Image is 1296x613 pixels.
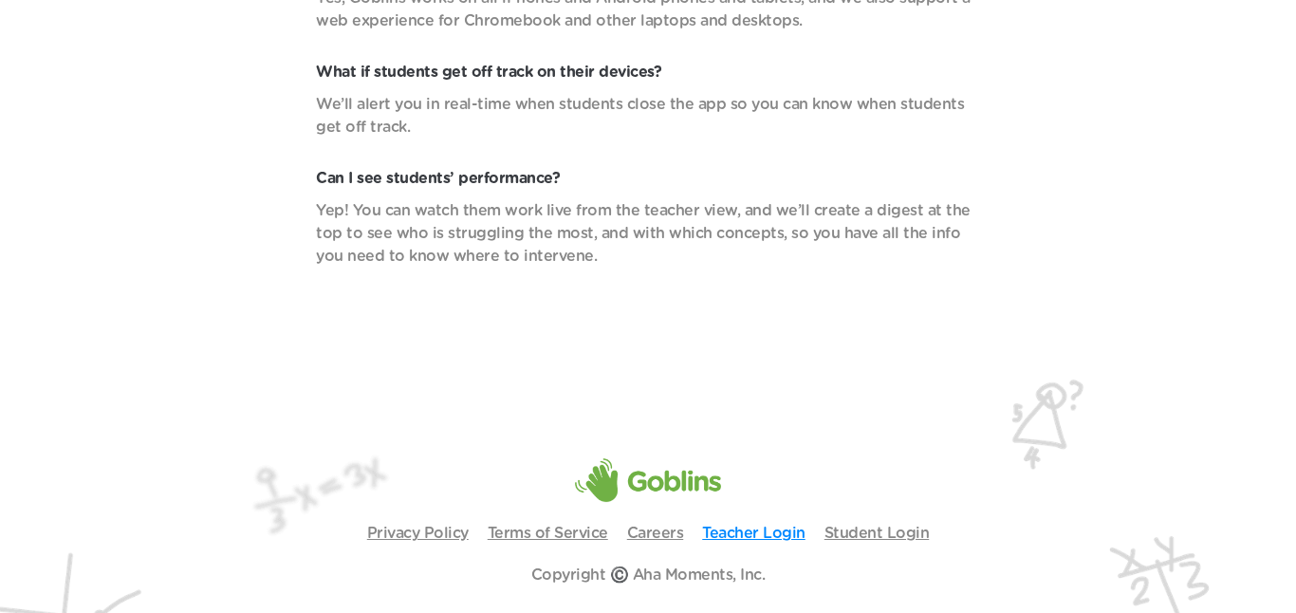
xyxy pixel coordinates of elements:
[824,526,930,541] a: Student Login
[316,167,980,190] p: Can I see students’ performance?
[627,526,684,541] a: Careers
[316,93,980,139] p: We’ll alert you in real-time when students close the app so you can know when students get off tr...
[316,61,980,84] p: What if students get off track on their devices?
[702,526,805,541] a: Teacher Login
[316,199,980,268] p: Yep! You can watch them work live from the teacher view, and we’ll create a digest at the top to ...
[488,526,608,541] a: Terms of Service
[367,526,469,541] a: Privacy Policy
[531,564,766,586] p: Copyright ©️ Aha Moments, Inc.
